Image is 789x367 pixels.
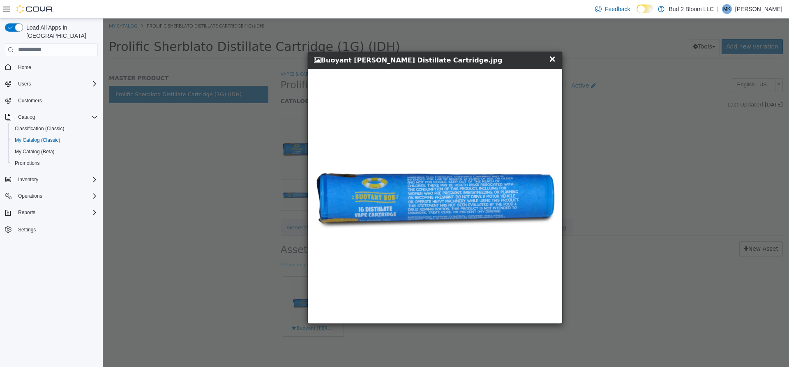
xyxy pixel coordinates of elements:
[8,134,101,146] button: My Catalog (Classic)
[669,4,714,14] p: Bud 2 Bloom LLC
[12,158,43,168] a: Promotions
[15,96,45,106] a: Customers
[446,35,453,45] span: ×
[722,4,732,14] div: Marcus Kirk
[18,209,35,216] span: Reports
[605,5,630,13] span: Feedback
[15,208,39,217] button: Reports
[15,208,98,217] span: Reports
[12,147,98,157] span: My Catalog (Beta)
[15,224,98,234] span: Settings
[2,174,101,185] button: Inventory
[15,148,55,155] span: My Catalog (Beta)
[8,157,101,169] button: Promotions
[15,79,34,89] button: Users
[2,190,101,202] button: Operations
[15,125,65,132] span: Classification (Classic)
[12,147,58,157] a: My Catalog (Beta)
[2,111,101,123] button: Catalog
[12,135,64,145] a: My Catalog (Classic)
[15,112,98,122] span: Catalog
[15,191,46,201] button: Operations
[205,51,459,305] img: 1452f177-6070-438a-8537-68af88deddb0
[18,226,36,233] span: Settings
[211,37,446,47] h4: Buoyant [PERSON_NAME] Distillate Cartridge.jpg
[8,123,101,134] button: Classification (Classic)
[18,114,35,120] span: Catalog
[592,1,633,17] a: Feedback
[2,78,101,90] button: Users
[15,175,98,185] span: Inventory
[735,4,782,14] p: [PERSON_NAME]
[15,95,98,106] span: Customers
[2,207,101,218] button: Reports
[723,4,731,14] span: MK
[16,5,53,13] img: Cova
[18,97,42,104] span: Customers
[15,62,35,72] a: Home
[12,158,98,168] span: Promotions
[15,112,38,122] button: Catalog
[2,223,101,235] button: Settings
[8,146,101,157] button: My Catalog (Beta)
[12,135,98,145] span: My Catalog (Classic)
[12,124,68,134] a: Classification (Classic)
[18,64,31,71] span: Home
[12,124,98,134] span: Classification (Classic)
[15,160,40,166] span: Promotions
[18,81,31,87] span: Users
[15,137,60,143] span: My Catalog (Classic)
[15,191,98,201] span: Operations
[717,4,719,14] p: |
[637,5,654,13] input: Dark Mode
[15,225,39,235] a: Settings
[15,62,98,72] span: Home
[23,23,98,40] span: Load All Apps in [GEOGRAPHIC_DATA]
[2,61,101,73] button: Home
[5,58,98,257] nav: Complex example
[2,95,101,106] button: Customers
[15,175,42,185] button: Inventory
[18,176,38,183] span: Inventory
[15,79,98,89] span: Users
[637,13,637,14] span: Dark Mode
[18,193,42,199] span: Operations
